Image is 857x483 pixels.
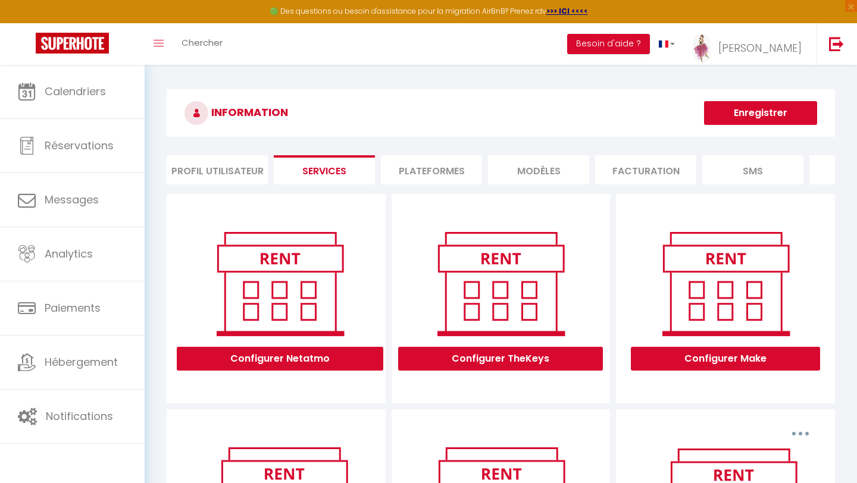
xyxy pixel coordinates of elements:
[650,227,802,341] img: rent.png
[167,89,835,137] h3: INFORMATION
[36,33,109,54] img: Super Booking
[567,34,650,54] button: Besoin d'aide ?
[45,84,106,99] span: Calendriers
[546,6,588,16] a: >>> ICI <<<<
[45,246,93,261] span: Analytics
[425,227,577,341] img: rent.png
[182,36,223,49] span: Chercher
[702,155,803,184] li: SMS
[829,36,844,51] img: logout
[45,192,99,207] span: Messages
[204,227,356,341] img: rent.png
[693,34,711,63] img: ...
[684,23,817,65] a: ... [PERSON_NAME]
[167,155,268,184] li: Profil Utilisateur
[46,409,113,424] span: Notifications
[631,347,820,371] button: Configurer Make
[595,155,696,184] li: Facturation
[704,101,817,125] button: Enregistrer
[488,155,589,184] li: MODÈLES
[398,347,603,371] button: Configurer TheKeys
[381,155,482,184] li: Plateformes
[45,300,101,315] span: Paiements
[718,40,802,55] span: [PERSON_NAME]
[173,23,232,65] a: Chercher
[177,347,383,371] button: Configurer Netatmo
[274,155,375,184] li: Services
[45,355,118,369] span: Hébergement
[45,138,114,153] span: Réservations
